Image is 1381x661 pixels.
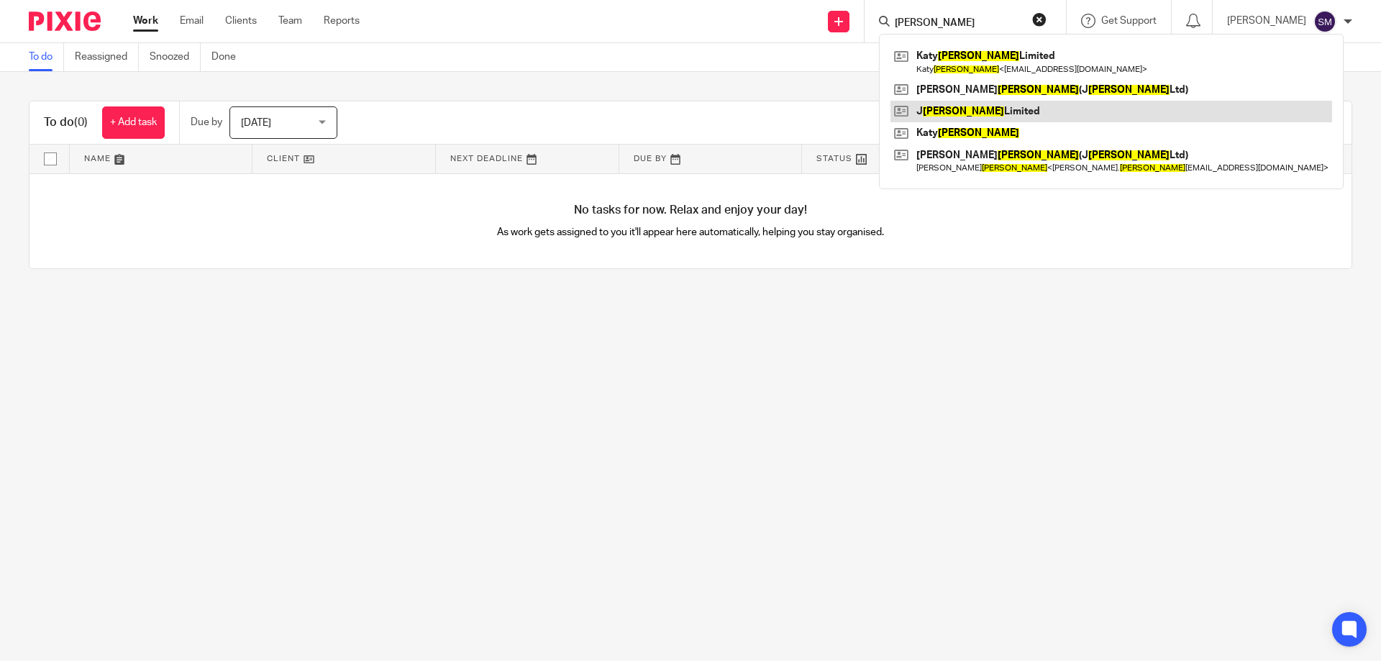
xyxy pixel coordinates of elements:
p: As work gets assigned to you it'll appear here automatically, helping you stay organised. [360,225,1021,240]
h1: To do [44,115,88,130]
a: Reassigned [75,43,139,71]
p: [PERSON_NAME] [1227,14,1306,28]
a: + Add task [102,106,165,139]
span: (0) [74,117,88,128]
img: svg%3E [1313,10,1336,33]
a: Clients [225,14,257,28]
input: Search [893,17,1023,30]
a: Reports [324,14,360,28]
img: Pixie [29,12,101,31]
a: Email [180,14,204,28]
a: Work [133,14,158,28]
button: Clear [1032,12,1047,27]
a: Team [278,14,302,28]
a: Done [211,43,247,71]
h4: No tasks for now. Relax and enjoy your day! [29,203,1352,218]
a: To do [29,43,64,71]
a: Snoozed [150,43,201,71]
p: Due by [191,115,222,129]
span: Get Support [1101,16,1157,26]
span: [DATE] [241,118,271,128]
